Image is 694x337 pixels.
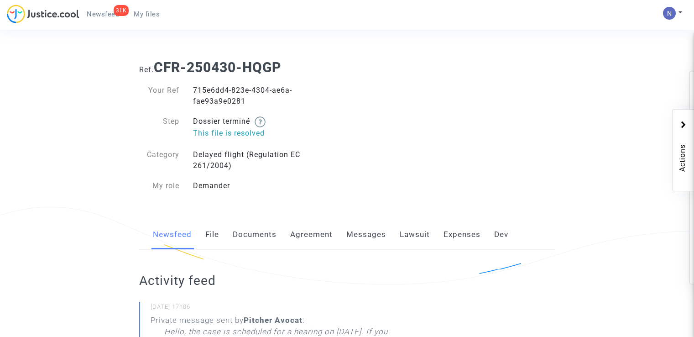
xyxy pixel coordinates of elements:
[205,220,219,250] a: File
[132,85,186,107] div: Your Ref
[114,5,129,16] div: 31K
[87,10,119,18] span: Newsfeed
[233,220,277,250] a: Documents
[186,85,347,107] div: 715e6dd4-823e-4304-ae6a-fae93a9e0281
[132,149,186,171] div: Category
[444,220,480,250] a: Expenses
[139,65,154,74] span: Ref.
[132,180,186,191] div: My role
[244,316,303,325] b: Pitcher Avocat
[186,116,347,140] div: Dossier terminé
[494,220,508,250] a: Dev
[134,10,160,18] span: My files
[290,220,333,250] a: Agreement
[151,303,389,315] small: [DATE] 17h06
[7,5,79,23] img: jc-logo.svg
[79,7,126,21] a: 31KNewsfeed
[139,273,389,289] h2: Activity feed
[126,7,167,21] a: My files
[132,116,186,140] div: Step
[255,116,266,127] img: help.svg
[400,220,430,250] a: Lawsuit
[663,7,676,20] img: ACg8ocLbdXnmRFmzhNqwOPt_sjleXT1r-v--4sGn8-BO7_nRuDcVYw=s96-c
[346,220,386,250] a: Messages
[186,149,347,171] div: Delayed flight (Regulation EC 261/2004)
[677,119,688,186] span: Actions
[193,127,340,139] p: This file is resolved
[186,180,347,191] div: Demander
[153,220,192,250] a: Newsfeed
[154,59,281,75] b: CFR-250430-HQGP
